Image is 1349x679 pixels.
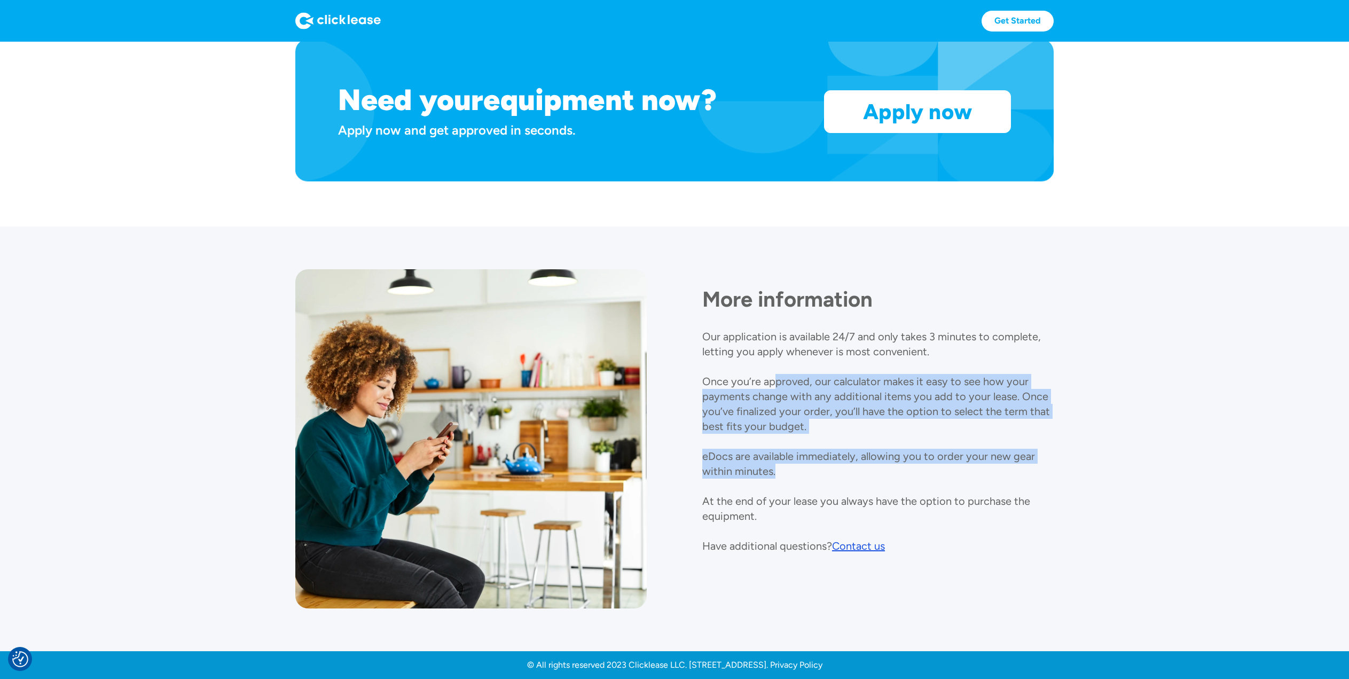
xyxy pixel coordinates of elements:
[982,11,1054,32] a: Get Started
[12,651,28,667] button: Consent Preferences
[295,12,381,29] img: Logo
[825,91,1010,132] a: Apply now
[832,538,885,553] a: Contact us
[12,651,28,667] img: Revisit consent button
[338,121,752,139] div: Apply now and get approved in seconds.
[702,330,1050,552] p: Our application is available 24/7 and only takes 3 minutes to complete, letting you apply wheneve...
[832,540,885,552] div: Contact us
[527,660,822,670] a: © All rights reserved 2023 Clicklease LLC. [STREET_ADDRESS]. Privacy Policy
[338,82,483,118] h1: Need your
[702,286,1054,312] h1: More information
[483,82,716,118] h1: equipment now?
